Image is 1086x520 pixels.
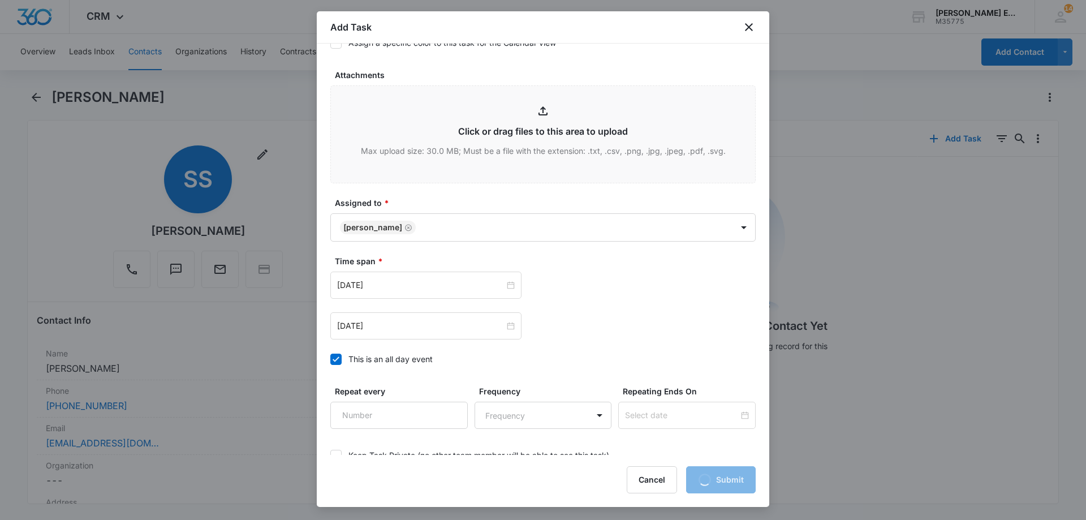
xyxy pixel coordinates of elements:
[335,255,760,267] label: Time span
[343,224,402,231] div: [PERSON_NAME]
[330,402,468,429] input: Number
[742,20,756,34] button: close
[348,353,433,365] div: This is an all day event
[335,385,472,397] label: Repeat every
[330,20,372,34] h1: Add Task
[402,224,412,231] div: Remove Michelle Beeson
[623,385,760,397] label: Repeating Ends On
[337,279,505,291] input: Oct 8, 2025
[335,69,760,81] label: Attachments
[479,385,617,397] label: Frequency
[337,320,505,332] input: Oct 8, 2025
[335,197,760,209] label: Assigned to
[625,409,739,422] input: Select date
[348,449,609,461] div: Keep Task Private (no other team member will be able to see this task)
[627,466,677,493] button: Cancel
